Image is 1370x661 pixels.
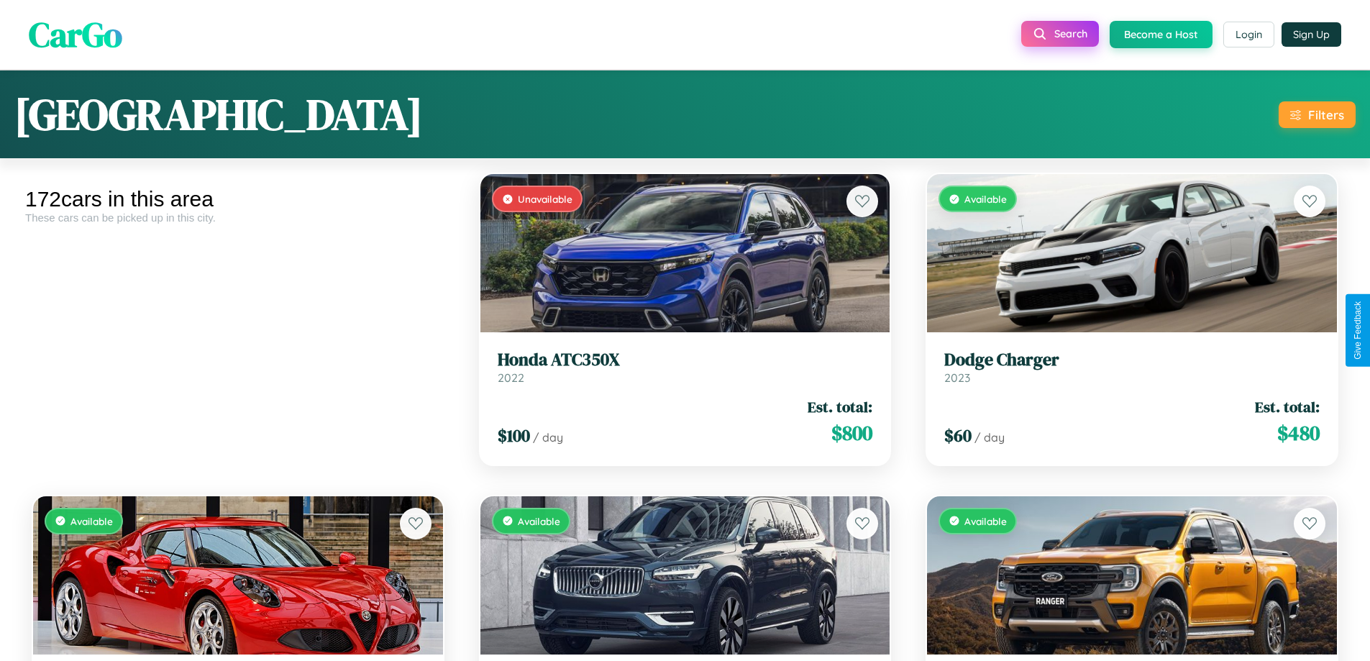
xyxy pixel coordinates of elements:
[944,350,1320,370] h3: Dodge Charger
[964,193,1007,205] span: Available
[964,515,1007,527] span: Available
[533,430,563,445] span: / day
[831,419,872,447] span: $ 800
[1021,21,1099,47] button: Search
[1255,396,1320,417] span: Est. total:
[1282,22,1341,47] button: Sign Up
[14,85,423,144] h1: [GEOGRAPHIC_DATA]
[25,187,451,211] div: 172 cars in this area
[518,515,560,527] span: Available
[1110,21,1213,48] button: Become a Host
[498,350,873,370] h3: Honda ATC350X
[808,396,872,417] span: Est. total:
[1353,301,1363,360] div: Give Feedback
[1308,107,1344,122] div: Filters
[944,370,970,385] span: 2023
[498,350,873,385] a: Honda ATC350X2022
[944,424,972,447] span: $ 60
[944,350,1320,385] a: Dodge Charger2023
[518,193,572,205] span: Unavailable
[1223,22,1274,47] button: Login
[974,430,1005,445] span: / day
[1279,101,1356,128] button: Filters
[25,211,451,224] div: These cars can be picked up in this city.
[1054,27,1087,40] span: Search
[498,370,524,385] span: 2022
[70,515,113,527] span: Available
[29,11,122,58] span: CarGo
[498,424,530,447] span: $ 100
[1277,419,1320,447] span: $ 480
